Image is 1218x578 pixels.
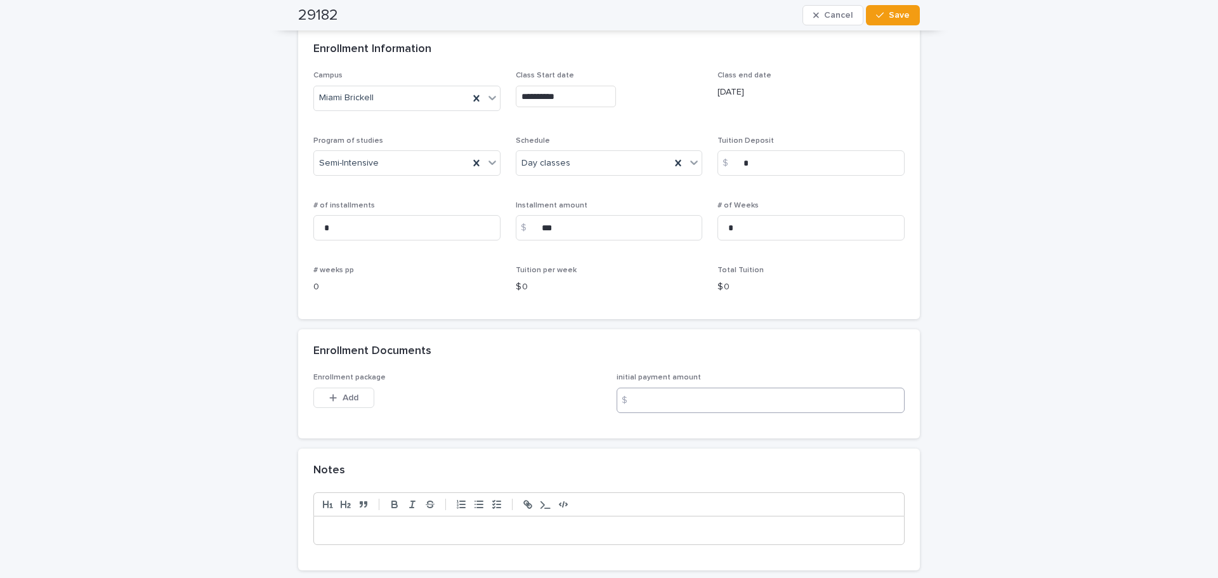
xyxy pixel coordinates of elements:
[717,150,743,176] div: $
[866,5,920,25] button: Save
[717,137,774,145] span: Tuition Deposit
[319,157,379,170] span: Semi-Intensive
[802,5,863,25] button: Cancel
[717,72,771,79] span: Class end date
[313,388,374,408] button: Add
[298,6,338,25] h2: 29182
[313,72,343,79] span: Campus
[717,266,764,274] span: Total Tuition
[516,266,577,274] span: Tuition per week
[516,215,541,240] div: $
[313,374,386,381] span: Enrollment package
[516,202,587,209] span: Installment amount
[313,43,431,56] h2: Enrollment Information
[313,464,345,478] h2: Notes
[343,393,358,402] span: Add
[313,137,383,145] span: Program of studies
[617,388,642,413] div: $
[824,11,853,20] span: Cancel
[717,280,905,294] p: $ 0
[521,157,570,170] span: Day classes
[516,280,703,294] p: $ 0
[717,202,759,209] span: # of Weeks
[313,280,501,294] p: 0
[516,72,574,79] span: Class Start date
[717,86,905,99] p: [DATE]
[313,202,375,209] span: # of installments
[313,266,354,274] span: # weeks pp
[313,345,431,358] h2: Enrollment Documents
[319,91,374,105] span: Miami Brickell
[889,11,910,20] span: Save
[617,374,701,381] span: initial payment amount
[516,137,550,145] span: Schedule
